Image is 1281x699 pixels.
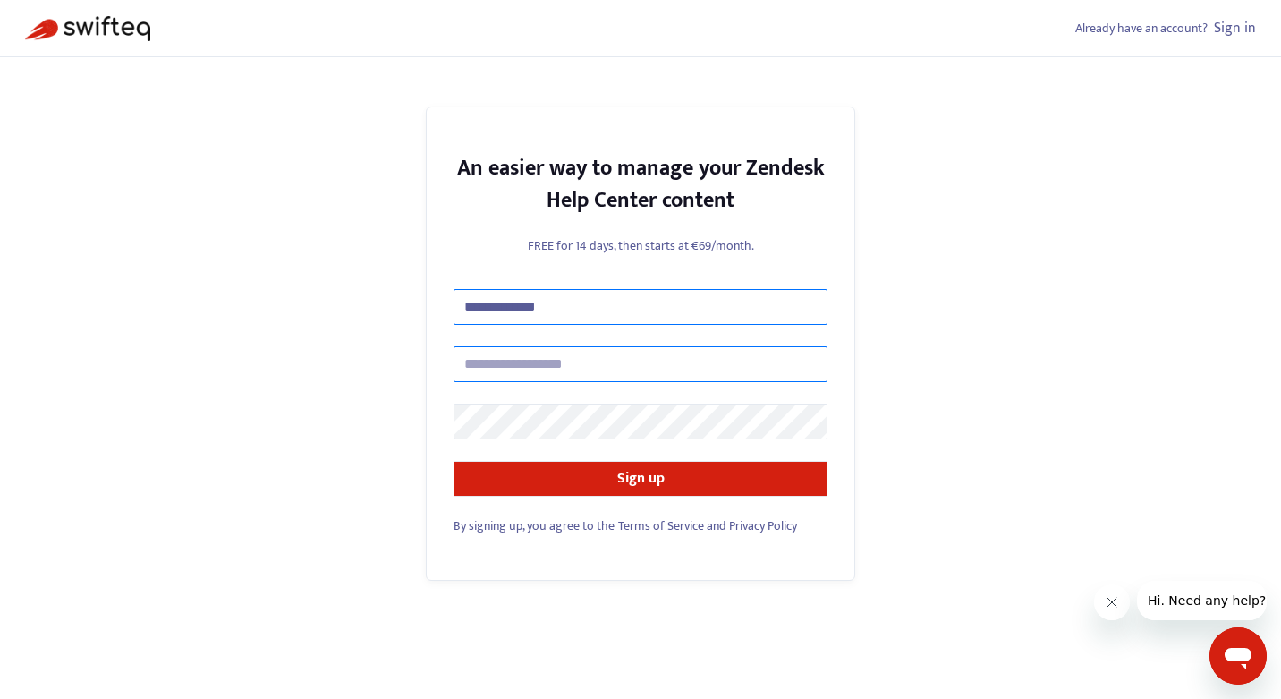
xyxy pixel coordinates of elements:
[454,516,615,536] span: By signing up, you agree to the
[454,236,827,255] p: FREE for 14 days, then starts at €69/month.
[457,150,825,218] strong: An easier way to manage your Zendesk Help Center content
[1075,18,1208,38] span: Already have an account?
[618,516,704,536] a: Terms of Service
[25,16,150,41] img: Swifteq
[1137,581,1267,620] iframe: Message from company
[729,516,797,536] a: Privacy Policy
[1094,584,1130,620] iframe: Close message
[454,516,827,535] div: and
[1209,627,1267,685] iframe: Button to launch messaging window
[454,461,827,497] button: Sign up
[1214,16,1256,40] a: Sign in
[617,466,665,490] strong: Sign up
